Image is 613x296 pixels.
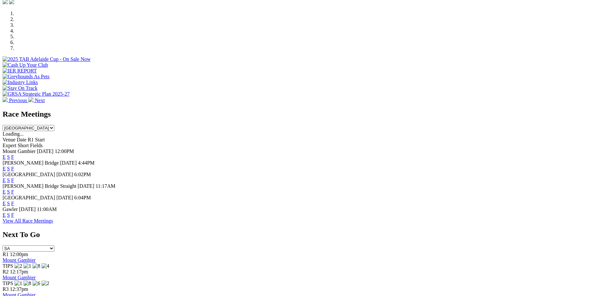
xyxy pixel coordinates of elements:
span: 6:02PM [74,172,91,177]
h2: Next To Go [3,230,610,239]
span: Short [18,143,29,148]
a: E [3,201,6,206]
img: 2 [42,281,49,286]
a: F [11,166,14,171]
a: Mount Gambier [3,275,36,280]
span: Next [35,98,45,103]
img: 6 [33,281,40,286]
a: Previous [3,98,28,103]
img: 4 [42,263,49,269]
img: Cash Up Your Club [3,62,48,68]
span: Previous [9,98,27,103]
img: 2 [14,263,22,269]
img: IER REPORT [3,68,37,74]
span: 11:00AM [37,206,57,212]
img: Stay On Track [3,85,37,91]
span: Fields [30,143,42,148]
a: S [7,212,10,218]
a: S [7,154,10,160]
a: Mount Gambier [3,257,36,263]
span: Loading... [3,131,23,137]
span: 11:17AM [96,183,116,189]
span: Gawler [3,206,18,212]
img: Greyhounds As Pets [3,74,50,80]
a: S [7,177,10,183]
a: S [7,189,10,195]
span: [DATE] [19,206,36,212]
span: 4:44PM [78,160,95,166]
span: TIPS [3,281,13,286]
span: [GEOGRAPHIC_DATA] [3,172,55,177]
a: View All Race Meetings [3,218,53,224]
span: 12:17pm [10,269,28,274]
img: 1 [14,281,22,286]
span: Expert [3,143,16,148]
span: Mount Gambier [3,148,36,154]
a: F [11,212,14,218]
h2: Race Meetings [3,110,610,119]
span: R3 [3,286,9,292]
img: 8 [23,281,31,286]
span: [GEOGRAPHIC_DATA] [3,195,55,200]
span: Date [17,137,26,142]
span: 6:04PM [74,195,91,200]
span: [DATE] [60,160,77,166]
a: E [3,189,6,195]
span: [DATE] [56,172,73,177]
span: 12:00pm [10,252,28,257]
a: F [11,177,14,183]
img: Industry Links [3,80,38,85]
span: [DATE] [56,195,73,200]
span: 12:37pm [10,286,28,292]
a: S [7,166,10,171]
span: R1 [3,252,9,257]
a: Next [28,98,45,103]
span: [PERSON_NAME] Bridge [3,160,59,166]
span: R2 [3,269,9,274]
span: 12:00PM [55,148,74,154]
a: F [11,189,14,195]
span: [DATE] [78,183,94,189]
a: E [3,154,6,160]
a: F [11,154,14,160]
span: R1 Start [28,137,45,142]
img: 2025 TAB Adelaide Cup - On Sale Now [3,56,91,62]
span: Venue [3,137,15,142]
span: TIPS [3,263,13,269]
img: GRSA Strategic Plan 2025-27 [3,91,70,97]
a: E [3,166,6,171]
span: [PERSON_NAME] Bridge Straight [3,183,76,189]
a: E [3,177,6,183]
img: 8 [33,263,40,269]
img: chevron-right-pager-white.svg [28,97,33,102]
a: F [11,201,14,206]
a: S [7,201,10,206]
span: [DATE] [37,148,54,154]
img: 1 [23,263,31,269]
a: E [3,212,6,218]
img: chevron-left-pager-white.svg [3,97,8,102]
